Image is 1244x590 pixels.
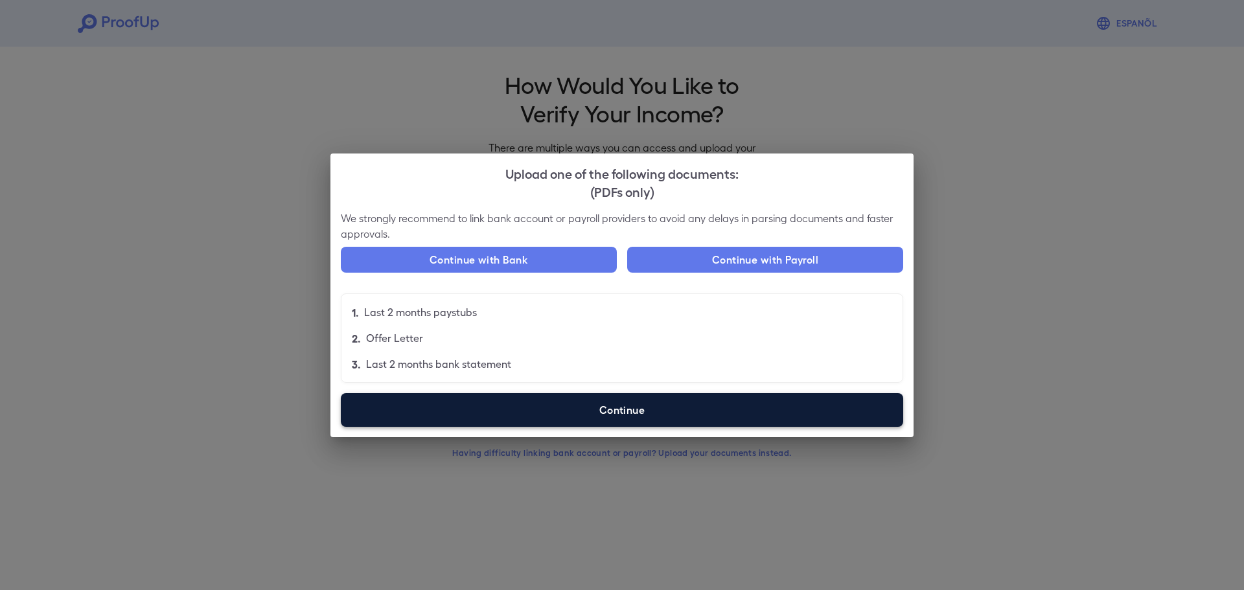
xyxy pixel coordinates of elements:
label: Continue [341,393,903,427]
p: 2. [352,330,361,346]
p: Offer Letter [366,330,423,346]
p: We strongly recommend to link bank account or payroll providers to avoid any delays in parsing do... [341,210,903,242]
p: 3. [352,356,361,372]
button: Continue with Bank [341,247,617,273]
h2: Upload one of the following documents: [330,153,914,210]
button: Continue with Payroll [627,247,903,273]
p: Last 2 months bank statement [366,356,511,372]
p: Last 2 months paystubs [364,304,477,320]
div: (PDFs only) [341,182,903,200]
p: 1. [352,304,359,320]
